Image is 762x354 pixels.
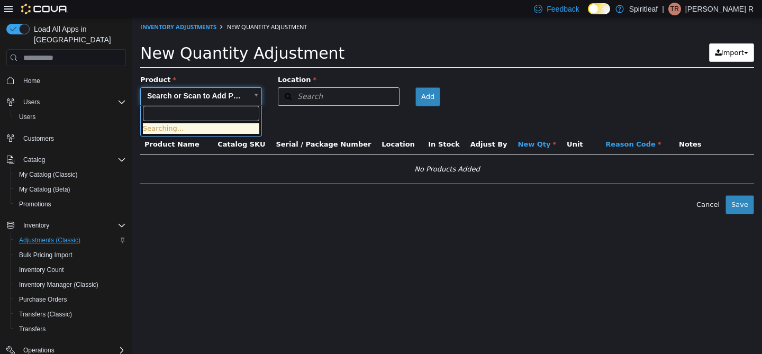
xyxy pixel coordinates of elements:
a: Bulk Pricing Import [15,249,77,261]
a: My Catalog (Classic) [15,168,82,181]
span: Transfers (Classic) [19,310,72,319]
span: My Catalog (Beta) [19,185,70,194]
span: Adjustments (Classic) [19,236,80,244]
p: | [662,3,664,15]
a: Customers [19,132,58,145]
button: Catalog [19,153,49,166]
span: My Catalog (Classic) [15,168,126,181]
button: Inventory [2,218,130,233]
span: Users [19,113,35,121]
button: Inventory [19,219,53,232]
span: Bulk Pricing Import [19,251,72,259]
span: Transfers [15,323,126,335]
button: Users [19,96,44,108]
li: Searching... [11,106,127,116]
button: Transfers [11,322,130,337]
button: Bulk Pricing Import [11,248,130,262]
button: My Catalog (Classic) [11,167,130,182]
span: Feedback [547,4,579,14]
span: Bulk Pricing Import [15,249,126,261]
button: My Catalog (Beta) [11,182,130,197]
span: My Catalog (Beta) [15,183,126,196]
a: My Catalog (Beta) [15,183,75,196]
button: Home [2,72,130,88]
span: Catalog [19,153,126,166]
span: Customers [19,132,126,145]
span: Adjustments (Classic) [15,234,126,247]
span: Load All Apps in [GEOGRAPHIC_DATA] [30,24,126,45]
span: Inventory Count [15,264,126,276]
button: Users [11,110,130,124]
div: Trista R [668,3,681,15]
input: Dark Mode [588,3,610,14]
button: Transfers (Classic) [11,307,130,322]
a: Inventory Manager (Classic) [15,278,103,291]
span: Users [15,111,126,123]
span: Users [19,96,126,108]
a: Home [19,75,44,87]
span: Home [23,77,40,85]
span: Users [23,98,40,106]
button: Inventory Count [11,262,130,277]
span: Inventory [23,221,49,230]
button: Promotions [11,197,130,212]
p: Spiritleaf [629,3,658,15]
button: Adjustments (Classic) [11,233,130,248]
span: Transfers (Classic) [15,308,126,321]
button: Customers [2,131,130,146]
span: Transfers [19,325,46,333]
img: Cova [21,4,68,14]
span: My Catalog (Classic) [19,170,78,179]
a: Transfers (Classic) [15,308,76,321]
a: Purchase Orders [15,293,71,306]
a: Adjustments (Classic) [15,234,85,247]
a: Inventory Count [15,264,68,276]
span: Purchase Orders [19,295,67,304]
span: Catalog [23,156,45,164]
span: Inventory Manager (Classic) [15,278,126,291]
button: Users [2,95,130,110]
a: Promotions [15,198,56,211]
span: Inventory [19,219,126,232]
span: Promotions [19,200,51,208]
span: Home [19,74,126,87]
span: Purchase Orders [15,293,126,306]
span: Inventory Manager (Classic) [19,280,98,289]
span: TR [670,3,679,15]
span: Inventory Count [19,266,64,274]
button: Inventory Manager (Classic) [11,277,130,292]
a: Transfers [15,323,50,335]
a: Users [15,111,40,123]
span: Customers [23,134,54,143]
button: Catalog [2,152,130,167]
p: [PERSON_NAME] R [685,3,754,15]
span: Promotions [15,198,126,211]
button: Purchase Orders [11,292,130,307]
